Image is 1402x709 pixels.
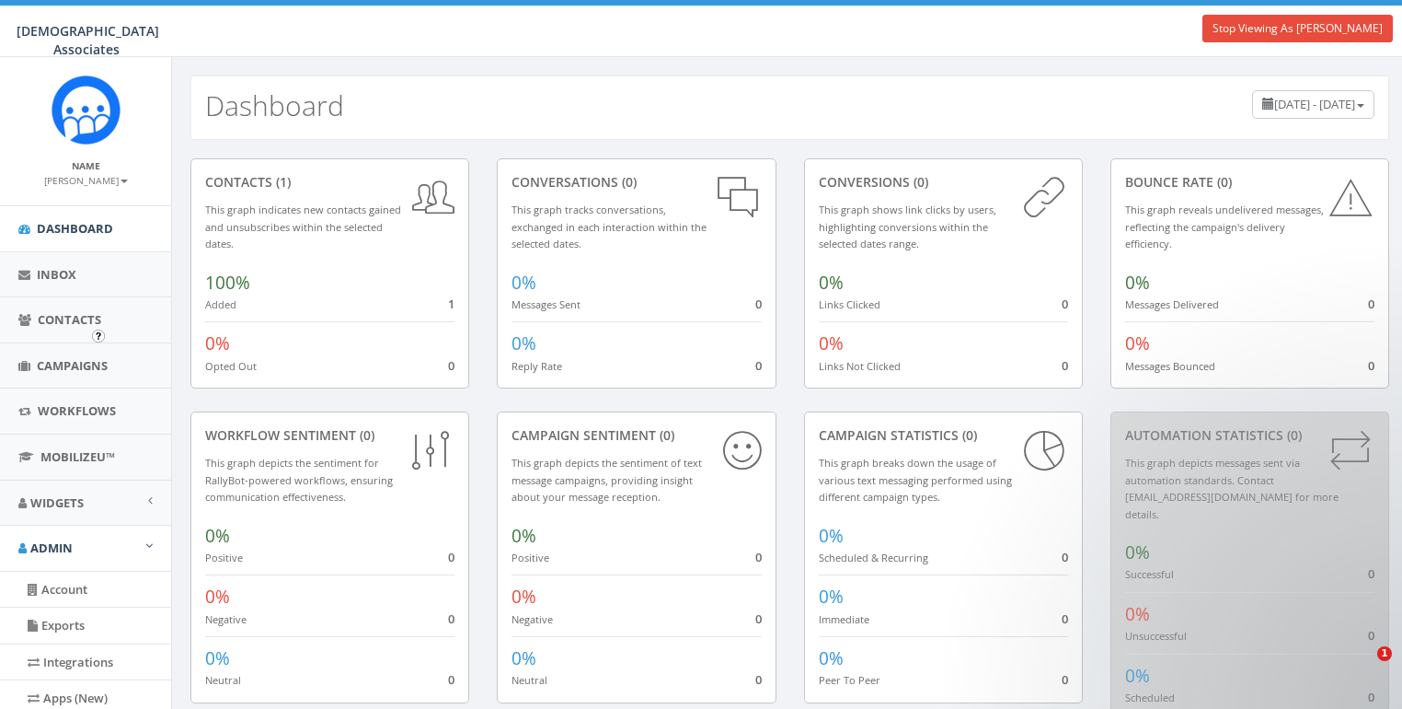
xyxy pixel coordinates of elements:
[44,174,128,187] small: [PERSON_NAME]
[910,173,928,191] span: (0)
[755,549,762,565] span: 0
[1125,173,1374,192] div: Bounce Rate
[511,271,536,295] span: 0%
[1125,297,1219,311] small: Messages Delivered
[1125,456,1339,521] small: This graph depicts messages sent via automation standards. Contact [EMAIL_ADDRESS][DOMAIN_NAME] f...
[511,585,536,609] span: 0%
[30,494,84,511] span: Widgets
[205,359,257,373] small: Opted Out
[448,610,454,627] span: 0
[1213,173,1232,191] span: (0)
[38,311,101,328] span: Contacts
[37,357,108,374] span: Campaigns
[511,426,761,445] div: Campaign Sentiment
[38,402,116,419] span: Workflows
[1062,671,1068,688] span: 0
[40,448,115,465] span: MobilizeU™
[448,296,454,312] span: 1
[819,271,844,295] span: 0%
[819,585,844,609] span: 0%
[511,524,536,548] span: 0%
[205,203,401,250] small: This graph indicates new contacts gained and unsubscribes within the selected dates.
[755,671,762,688] span: 0
[272,173,291,191] span: (1)
[819,612,869,626] small: Immediate
[205,426,454,445] div: Workflow Sentiment
[511,359,562,373] small: Reply Rate
[37,220,113,237] span: Dashboard
[448,671,454,688] span: 0
[1125,271,1150,295] span: 0%
[1368,296,1374,312] span: 0
[819,203,996,250] small: This graph shows link clicks by users, highlighting conversions within the selected dates range.
[1062,296,1068,312] span: 0
[205,173,454,192] div: contacts
[656,426,674,444] span: (0)
[1368,357,1374,374] span: 0
[819,173,1068,192] div: conversions
[755,357,762,374] span: 0
[72,159,100,172] small: Name
[819,359,901,373] small: Links Not Clicked
[819,331,844,355] span: 0%
[205,673,241,687] small: Neutral
[959,426,977,444] span: (0)
[92,330,105,343] button: Open In-App Guide
[511,456,702,504] small: This graph depicts the sentiment of text message campaigns, providing insight about your message ...
[1125,691,1175,704] small: Scheduled
[205,331,230,355] span: 0%
[205,271,250,295] span: 100%
[511,646,536,670] span: 0%
[511,612,553,626] small: Negative
[448,357,454,374] span: 0
[1339,646,1384,691] iframe: Intercom live chat
[17,22,159,58] span: [DEMOGRAPHIC_DATA] Associates
[819,524,844,548] span: 0%
[819,426,1068,445] div: Campaign Statistics
[755,296,762,312] span: 0
[511,297,580,311] small: Messages Sent
[30,540,73,556] span: Admin
[1274,96,1355,112] span: [DATE] - [DATE]
[205,646,230,670] span: 0%
[1368,689,1374,705] span: 0
[819,297,880,311] small: Links Clicked
[1062,357,1068,374] span: 0
[205,90,344,121] h2: Dashboard
[37,266,76,283] span: Inbox
[618,173,637,191] span: (0)
[755,610,762,627] span: 0
[819,646,844,670] span: 0%
[205,585,230,609] span: 0%
[1377,646,1392,661] span: 1
[819,673,880,687] small: Peer To Peer
[1283,426,1302,444] span: (0)
[44,171,128,188] a: [PERSON_NAME]
[819,551,928,564] small: Scheduled & Recurring
[1125,426,1374,445] div: Automation Statistics
[1125,331,1150,355] span: 0%
[205,456,393,504] small: This graph depicts the sentiment for RallyBot-powered workflows, ensuring communication effective...
[511,673,547,687] small: Neutral
[205,297,236,311] small: Added
[448,549,454,565] span: 0
[52,76,121,145] img: Rally_Corp_Icon.png
[511,551,549,564] small: Positive
[1202,15,1393,42] a: Stop Viewing As [PERSON_NAME]
[356,426,374,444] span: (0)
[205,524,230,548] span: 0%
[1125,359,1215,373] small: Messages Bounced
[511,331,536,355] span: 0%
[1125,664,1150,688] span: 0%
[205,551,243,564] small: Positive
[511,203,707,250] small: This graph tracks conversations, exchanged in each interaction within the selected dates.
[1125,203,1324,250] small: This graph reveals undelivered messages, reflecting the campaign's delivery efficiency.
[511,173,761,192] div: conversations
[205,612,247,626] small: Negative
[819,456,1012,504] small: This graph breaks down the usage of various text messaging performed using different campaign types.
